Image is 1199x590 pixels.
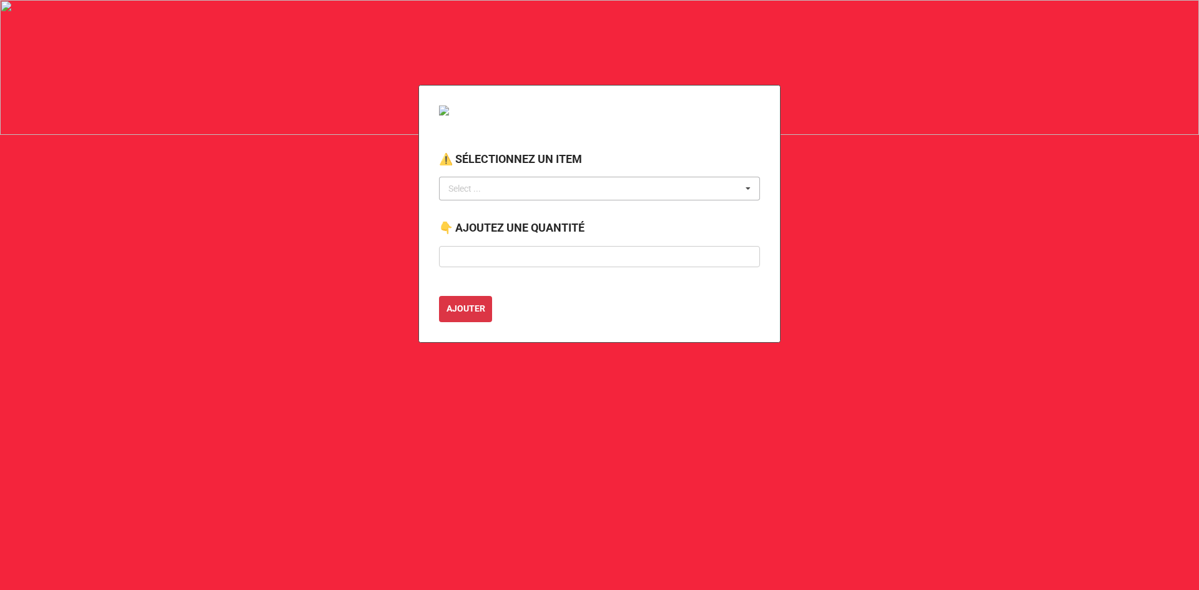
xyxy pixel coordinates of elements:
div: Select ... [445,182,499,196]
label: ⚠️ SÉLECTIONNEZ UN ITEM [439,150,582,168]
img: VSJ_SERV_LOIS_SPORT_DEV_SOC.png [439,106,564,116]
button: AJOUTER [439,296,492,322]
b: AJOUTER [447,302,485,315]
label: 👇 AJOUTEZ UNE QUANTITÉ [439,219,585,237]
